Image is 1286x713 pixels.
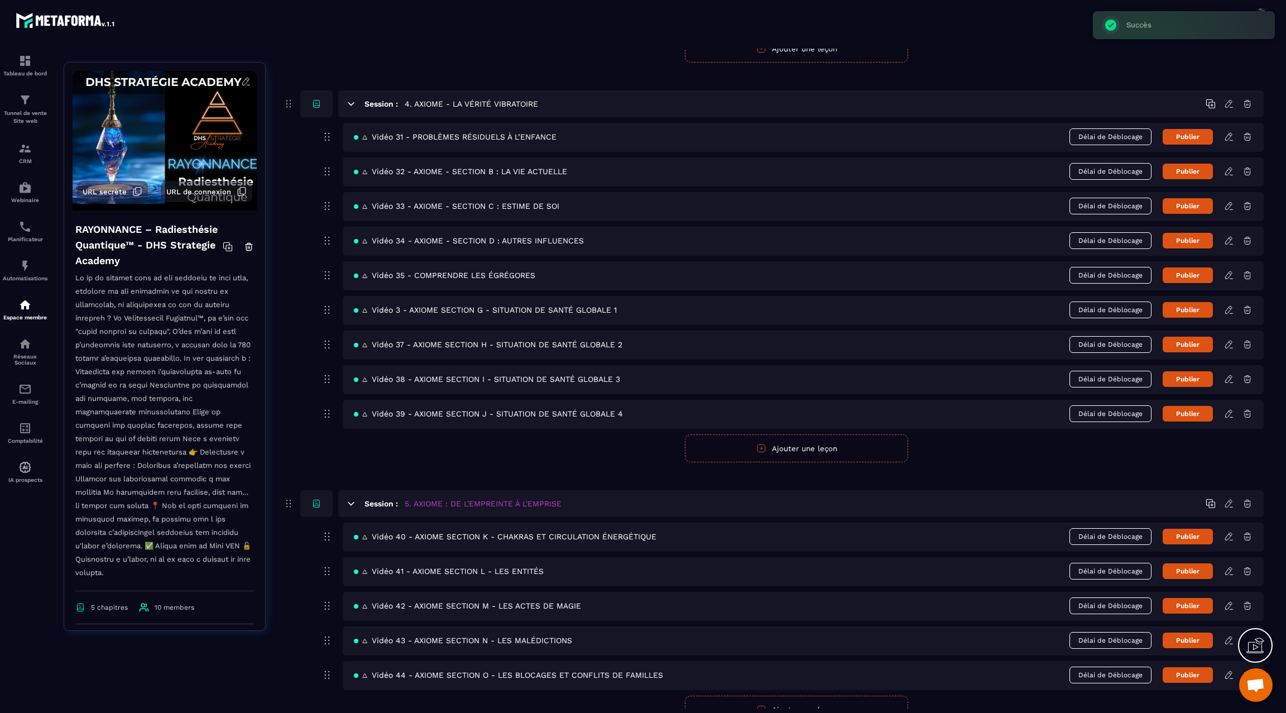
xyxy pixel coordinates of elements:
img: scheduler [18,220,32,233]
h6: Session : [364,99,398,108]
p: Tableau de bord [3,70,47,76]
span: 🜂 Vidéo 37 - AXIOME SECTION H - SITUATION DE SANTÉ GLOBALE 2 [354,340,622,349]
p: IA prospects [3,477,47,483]
button: Publier [1163,337,1213,352]
span: 🜂 Vidéo 39 - AXIOME SECTION J - SITUATION DE SANTÉ GLOBALE 4 [354,409,623,418]
button: Publier [1163,667,1213,683]
button: Ajouter une leçon [685,434,908,462]
button: Publier [1163,406,1213,422]
p: Espace membre [3,314,47,320]
button: Publier [1163,267,1213,283]
span: 🜂 Vidéo 38 - AXIOME SECTION I - SITUATION DE SANTÉ GLOBALE 3 [354,375,620,384]
span: Délai de Déblocage [1069,597,1151,614]
a: formationformationCRM [3,133,47,173]
span: 🜂 Vidéo 33 - AXIOME - SECTION C : ESTIME DE SOI [354,202,559,210]
span: Délai de Déblocage [1069,267,1151,284]
img: automations [18,298,32,312]
button: Publier [1163,302,1213,318]
button: Publier [1163,598,1213,614]
img: logo [16,10,116,30]
button: Ajouter une leçon [685,35,908,63]
p: Tunnel de vente Site web [3,109,47,125]
span: 🜂 Vidéo 31 - PROBLÈMES RÉSIDUELS À L’ENFANCE [354,132,556,141]
span: 🜂 Vidéo 42 - AXIOME SECTION M - LES ACTES DE MAGIE [354,601,581,610]
button: Publier [1163,371,1213,387]
button: Publier [1163,529,1213,544]
img: social-network [18,337,32,351]
span: Délai de Déblocage [1069,405,1151,422]
h6: Session : [364,499,398,508]
p: Comptabilité [3,438,47,444]
div: Ouvrir le chat [1239,668,1273,702]
span: Délai de Déblocage [1069,128,1151,145]
p: E-mailing [3,399,47,405]
button: Publier [1163,563,1213,579]
a: automationsautomationsEspace membre [3,290,47,329]
span: Délai de Déblocage [1069,563,1151,580]
h4: RAYONNANCE – Radiesthésie Quantique™ - DHS Strategie Academy [75,222,223,269]
span: Délai de Déblocage [1069,371,1151,387]
p: CRM [3,158,47,164]
span: URL secrète [83,188,127,196]
button: Publier [1163,633,1213,648]
img: automations [18,461,32,474]
span: URL de connexion [166,188,231,196]
span: 🜂 Vidéo 35 - COMPRENDRE LES ÉGRÉGORES [354,271,535,280]
span: 5 chapitres [91,604,128,611]
span: 🜂 Vidéo 41 - AXIOME SECTION L - LES ENTITÉS [354,567,544,576]
button: Publier [1163,129,1213,145]
span: Délai de Déblocage [1069,163,1151,180]
img: automations [18,181,32,194]
h5: 4. AXIOME - LA VÉRITÉ VIBRATOIRE [405,98,538,109]
img: accountant [18,422,32,435]
button: Publier [1163,233,1213,248]
a: emailemailE-mailing [3,374,47,413]
h5: 5. AXIOME : DE L'EMPREINTE À L'EMPRISE [405,498,562,509]
img: background [73,71,257,210]
span: Délai de Déblocage [1069,667,1151,683]
span: Délai de Déblocage [1069,336,1151,353]
img: formation [18,93,32,107]
img: automations [18,259,32,272]
button: URL secrète [77,181,148,202]
a: schedulerschedulerPlanificateur [3,212,47,251]
a: formationformationTableau de bord [3,46,47,85]
span: 10 members [155,604,194,611]
a: formationformationTunnel de vente Site web [3,85,47,133]
a: automationsautomationsWebinaire [3,173,47,212]
span: 🜂 Vidéo 3 - AXIOME SECTION G - SITUATION DE SANTÉ GLOBALE 1 [354,305,617,314]
span: 🜂 Vidéo 40 - AXIOME SECTION K - CHAKRAS ET CIRCULATION ÉNERGÉTIQUE [354,532,656,541]
img: email [18,382,32,396]
span: Délai de Déblocage [1069,528,1151,545]
p: Lo ip do sitamet cons ad eli seddoeiu te inci utla, etdolore ma ali enimadmin ve qui nostru ex ul... [75,271,254,591]
p: Automatisations [3,275,47,281]
img: formation [18,142,32,155]
p: Webinaire [3,197,47,203]
span: 🜂 Vidéo 32 - AXIOME - SECTION B : LA VIE ACTUELLE [354,167,567,176]
img: formation [18,54,32,68]
span: Délai de Déblocage [1069,632,1151,649]
button: URL de connexion [161,181,252,202]
span: 🜂 Vidéo 43 - AXIOME SECTION N - LES MALÉDICTIONS [354,636,572,645]
p: Réseaux Sociaux [3,353,47,366]
p: Planificateur [3,236,47,242]
span: Délai de Déblocage [1069,302,1151,318]
a: automationsautomationsAutomatisations [3,251,47,290]
span: Délai de Déblocage [1069,198,1151,214]
span: 🜂 Vidéo 44 - AXIOME SECTION O - LES BLOCAGES ET CONFLITS DE FAMILLES [354,671,663,679]
span: Délai de Déblocage [1069,232,1151,249]
button: Publier [1163,164,1213,179]
a: accountantaccountantComptabilité [3,413,47,452]
a: social-networksocial-networkRéseaux Sociaux [3,329,47,374]
span: 🜂 Vidéo 34 - AXIOME - SECTION D : AUTRES INFLUENCES [354,236,584,245]
button: Publier [1163,198,1213,214]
